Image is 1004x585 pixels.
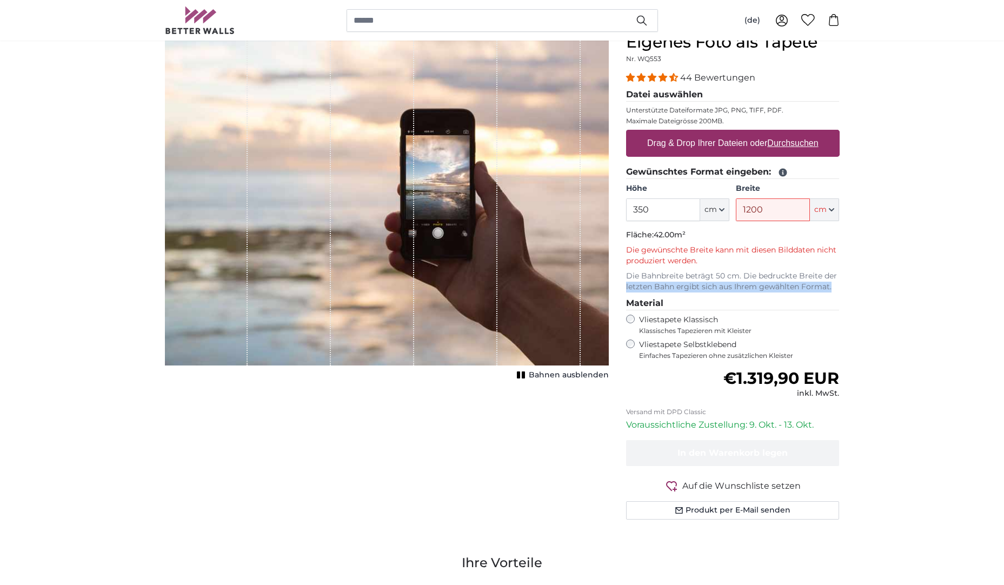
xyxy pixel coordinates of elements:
button: Produkt per E-Mail senden [626,501,840,520]
button: Bahnen ausblenden [514,368,609,383]
span: Einfaches Tapezieren ohne zusätzlichen Kleister [639,351,840,360]
p: Maximale Dateigrösse 200MB. [626,117,840,125]
p: Versand mit DPD Classic [626,408,840,416]
span: €1.319,90 EUR [723,368,839,388]
legend: Material [626,297,840,310]
button: cm [810,198,839,221]
span: 44 Bewertungen [680,72,755,83]
p: Die gewünschte Breite kann mit diesen Bilddaten nicht produziert werden. [626,245,840,267]
span: 42.00m² [654,230,686,240]
legend: Gewünschtes Format eingeben: [626,165,840,179]
div: inkl. MwSt. [723,388,839,399]
span: Bahnen ausblenden [529,370,609,381]
legend: Datei auswählen [626,88,840,102]
p: Fläche: [626,230,840,241]
div: 1 of 1 [165,32,609,383]
button: In den Warenkorb legen [626,440,840,466]
u: Durchsuchen [767,138,818,148]
label: Drag & Drop Ihrer Dateien oder [643,132,823,154]
label: Breite [736,183,839,194]
h3: Ihre Vorteile [165,554,840,571]
p: Die Bahnbreite beträgt 50 cm. Die bedruckte Breite der letzten Bahn ergibt sich aus Ihrem gewählt... [626,271,840,292]
span: cm [814,204,827,215]
label: Vliestapete Selbstklebend [639,340,840,360]
label: Vliestapete Klassisch [639,315,830,335]
span: Klassisches Tapezieren mit Kleister [639,327,830,335]
button: Auf die Wunschliste setzen [626,479,840,493]
h1: Eigenes Foto als Tapete [626,32,840,52]
span: Auf die Wunschliste setzen [682,480,801,493]
p: Unterstützte Dateiformate JPG, PNG, TIFF, PDF. [626,106,840,115]
img: Betterwalls [165,6,235,34]
label: Höhe [626,183,729,194]
span: In den Warenkorb legen [677,448,788,458]
button: (de) [736,11,769,30]
p: Voraussichtliche Zustellung: 9. Okt. - 13. Okt. [626,418,840,431]
span: Nr. WQ553 [626,55,661,63]
span: 4.34 stars [626,72,680,83]
span: cm [704,204,717,215]
button: cm [700,198,729,221]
